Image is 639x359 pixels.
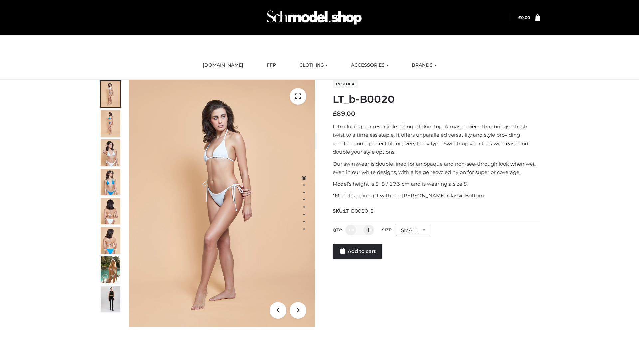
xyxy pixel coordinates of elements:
[518,15,521,20] span: £
[344,208,374,214] span: LT_B0020_2
[333,244,382,259] a: Add to cart
[333,227,342,232] label: QTY:
[101,198,120,224] img: ArielClassicBikiniTop_CloudNine_AzureSky_OW114ECO_7-scaled.jpg
[101,81,120,107] img: ArielClassicBikiniTop_CloudNine_AzureSky_OW114ECO_1-scaled.jpg
[333,207,374,215] span: SKU:
[382,227,392,232] label: Size:
[262,58,281,73] a: FFP
[101,169,120,195] img: ArielClassicBikiniTop_CloudNine_AzureSky_OW114ECO_4-scaled.jpg
[101,139,120,166] img: ArielClassicBikiniTop_CloudNine_AzureSky_OW114ECO_3-scaled.jpg
[264,4,364,31] img: Schmodel Admin 964
[101,110,120,137] img: ArielClassicBikiniTop_CloudNine_AzureSky_OW114ECO_2-scaled.jpg
[198,58,248,73] a: [DOMAIN_NAME]
[518,15,530,20] a: £0.00
[101,286,120,312] img: 49df5f96394c49d8b5cbdcda3511328a.HD-1080p-2.5Mbps-49301101_thumbnail.jpg
[333,160,540,177] p: Our swimwear is double lined for an opaque and non-see-through look when wet, even in our white d...
[101,227,120,254] img: ArielClassicBikiniTop_CloudNine_AzureSky_OW114ECO_8-scaled.jpg
[407,58,441,73] a: BRANDS
[333,80,358,88] span: In stock
[333,122,540,156] p: Introducing our reversible triangle bikini top. A masterpiece that brings a fresh twist to a time...
[346,58,393,73] a: ACCESSORIES
[333,93,540,105] h1: LT_b-B0020
[333,191,540,200] p: *Model is pairing it with the [PERSON_NAME] Classic Bottom
[101,256,120,283] img: Arieltop_CloudNine_AzureSky2.jpg
[396,225,430,236] div: SMALL
[333,180,540,188] p: Model’s height is 5 ‘8 / 173 cm and is wearing a size S.
[333,110,337,117] span: £
[294,58,333,73] a: CLOTHING
[518,15,530,20] bdi: 0.00
[129,80,315,327] img: LT_b-B0020
[333,110,355,117] bdi: 89.00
